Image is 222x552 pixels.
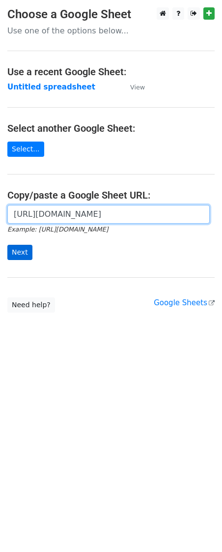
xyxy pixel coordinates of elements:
small: Example: [URL][DOMAIN_NAME] [7,226,108,233]
h3: Choose a Google Sheet [7,7,215,22]
a: Select... [7,142,44,157]
small: View [130,84,145,91]
input: Next [7,245,32,260]
a: Google Sheets [154,298,215,307]
h4: Copy/paste a Google Sheet URL: [7,189,215,201]
a: Untitled spreadsheet [7,83,95,91]
h4: Use a recent Google Sheet: [7,66,215,78]
p: Use one of the options below... [7,26,215,36]
iframe: Chat Widget [173,505,222,552]
a: Need help? [7,297,55,313]
a: View [120,83,145,91]
h4: Select another Google Sheet: [7,122,215,134]
input: Paste your Google Sheet URL here [7,205,210,224]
